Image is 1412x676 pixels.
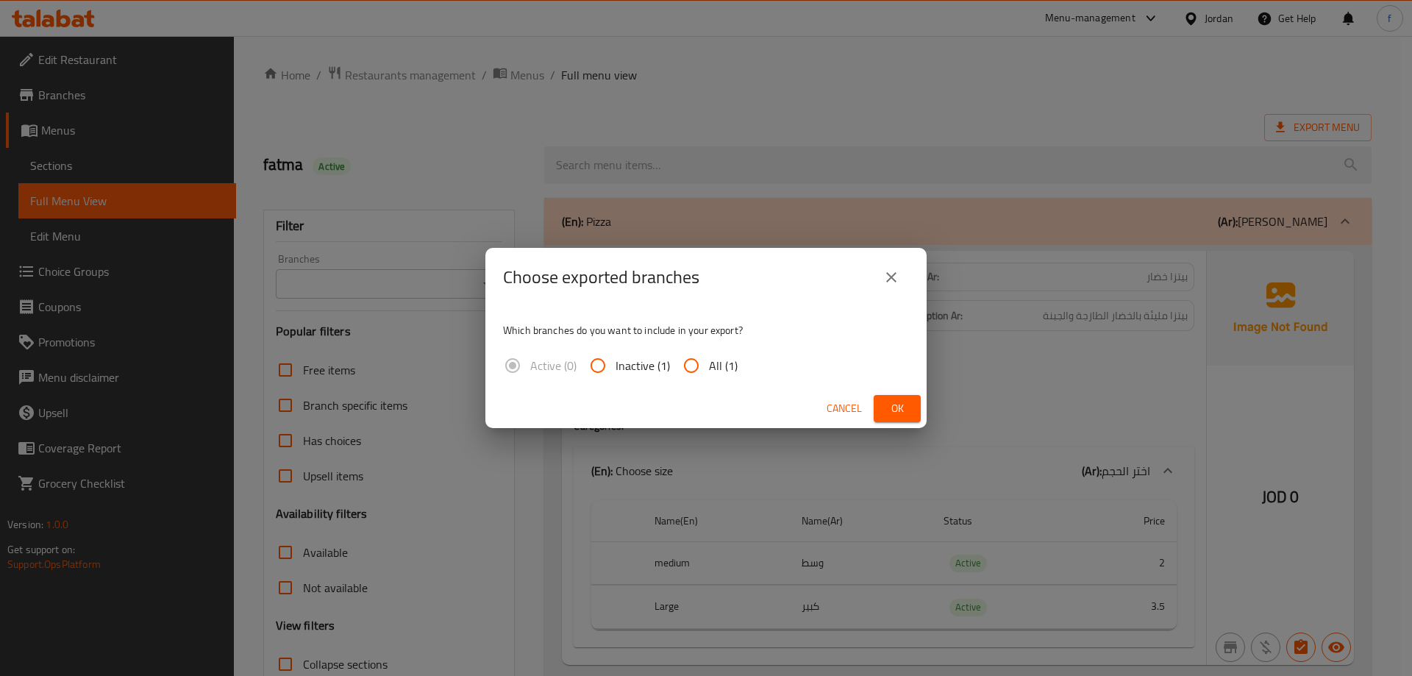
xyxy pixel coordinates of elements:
[827,399,862,418] span: Cancel
[821,395,868,422] button: Cancel
[874,395,921,422] button: Ok
[503,323,909,338] p: Which branches do you want to include in your export?
[874,260,909,295] button: close
[530,357,577,374] span: Active (0)
[616,357,670,374] span: Inactive (1)
[709,357,738,374] span: All (1)
[503,266,699,289] h2: Choose exported branches
[885,399,909,418] span: Ok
